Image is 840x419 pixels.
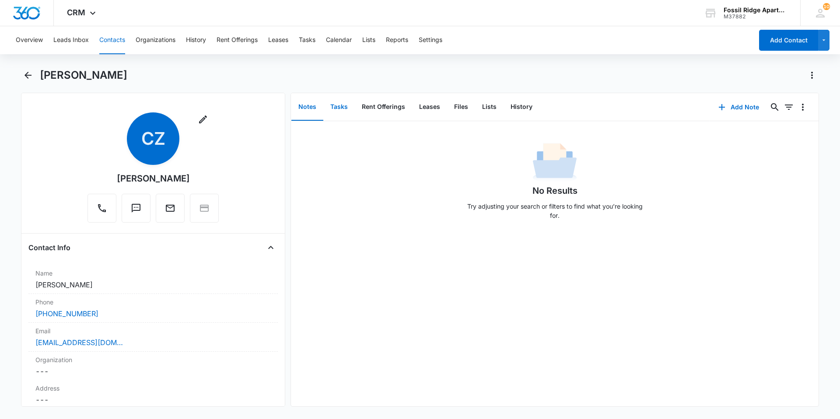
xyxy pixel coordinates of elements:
[127,112,179,165] span: CZ
[724,7,787,14] div: account name
[759,30,818,51] button: Add Contact
[67,8,85,17] span: CRM
[299,26,315,54] button: Tasks
[28,265,278,294] div: Name[PERSON_NAME]
[87,194,116,223] button: Call
[326,26,352,54] button: Calendar
[35,308,98,319] a: [PHONE_NUMBER]
[122,194,150,223] button: Text
[117,172,190,185] div: [PERSON_NAME]
[35,337,123,348] a: [EMAIL_ADDRESS][DOMAIN_NAME]
[35,366,271,377] dd: ---
[291,94,323,121] button: Notes
[419,26,442,54] button: Settings
[35,384,271,393] label: Address
[217,26,258,54] button: Rent Offerings
[268,26,288,54] button: Leases
[35,269,271,278] label: Name
[447,94,475,121] button: Files
[533,140,577,184] img: No Data
[323,94,355,121] button: Tasks
[28,380,278,409] div: Address---
[504,94,539,121] button: History
[35,395,271,405] dd: ---
[16,26,43,54] button: Overview
[412,94,447,121] button: Leases
[35,355,271,364] label: Organization
[156,207,185,215] a: Email
[475,94,504,121] button: Lists
[156,194,185,223] button: Email
[53,26,89,54] button: Leads Inbox
[21,68,35,82] button: Back
[823,3,830,10] span: 10
[122,207,150,215] a: Text
[264,241,278,255] button: Close
[186,26,206,54] button: History
[710,97,768,118] button: Add Note
[35,297,271,307] label: Phone
[136,26,175,54] button: Organizations
[796,100,810,114] button: Overflow Menu
[87,207,116,215] a: Call
[362,26,375,54] button: Lists
[99,26,125,54] button: Contacts
[28,323,278,352] div: Email[EMAIL_ADDRESS][DOMAIN_NAME]
[805,68,819,82] button: Actions
[724,14,787,20] div: account id
[823,3,830,10] div: notifications count
[532,184,577,197] h1: No Results
[28,294,278,323] div: Phone[PHONE_NUMBER]
[386,26,408,54] button: Reports
[28,352,278,380] div: Organization---
[40,69,127,82] h1: [PERSON_NAME]
[463,202,647,220] p: Try adjusting your search or filters to find what you’re looking for.
[28,242,70,253] h4: Contact Info
[355,94,412,121] button: Rent Offerings
[35,326,271,335] label: Email
[782,100,796,114] button: Filters
[768,100,782,114] button: Search...
[35,279,271,290] dd: [PERSON_NAME]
